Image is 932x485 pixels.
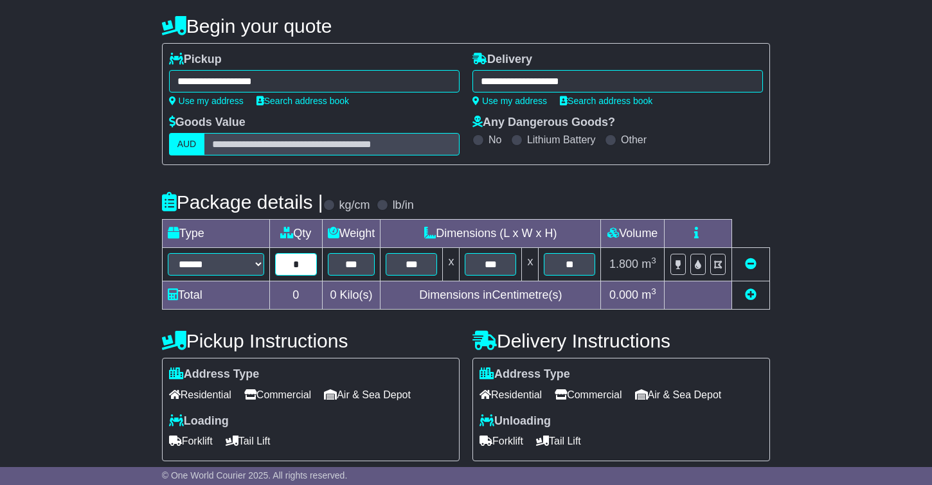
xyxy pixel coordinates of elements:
td: Dimensions (L x W x H) [381,220,601,248]
h4: Delivery Instructions [472,330,770,351]
td: Weight [322,220,381,248]
td: 0 [269,281,322,310]
span: m [641,288,656,301]
label: Any Dangerous Goods? [472,116,615,130]
label: lb/in [393,198,414,213]
h4: Begin your quote [162,15,771,37]
a: Remove this item [745,258,757,270]
sup: 3 [651,287,656,296]
td: Dimensions in Centimetre(s) [381,281,601,310]
span: © One World Courier 2025. All rights reserved. [162,470,348,481]
span: 0.000 [609,288,638,301]
span: Tail Lift [536,431,581,451]
label: Loading [169,414,229,428]
label: No [488,134,501,146]
span: 0 [330,288,337,301]
span: Forklift [169,431,213,451]
span: m [641,258,656,270]
span: 1.800 [609,258,638,270]
span: Residential [169,385,231,405]
span: Commercial [244,385,311,405]
a: Use my address [169,96,244,106]
label: Unloading [479,414,551,428]
span: Forklift [479,431,523,451]
td: x [522,248,539,281]
label: Address Type [169,367,260,382]
a: Use my address [472,96,547,106]
span: Tail Lift [226,431,271,451]
span: Air & Sea Depot [324,385,411,405]
a: Search address book [256,96,349,106]
td: x [443,248,460,281]
label: Lithium Battery [527,134,596,146]
td: Volume [601,220,665,248]
span: Commercial [555,385,622,405]
a: Add new item [745,288,757,301]
label: kg/cm [339,198,370,213]
h4: Package details | [162,191,323,213]
label: AUD [169,133,205,155]
label: Pickup [169,53,222,67]
span: Residential [479,385,542,405]
td: Kilo(s) [322,281,381,310]
label: Goods Value [169,116,246,130]
span: Air & Sea Depot [635,385,722,405]
label: Other [621,134,647,146]
label: Address Type [479,367,570,382]
td: Qty [269,220,322,248]
td: Total [162,281,269,310]
sup: 3 [651,256,656,265]
td: Type [162,220,269,248]
label: Delivery [472,53,532,67]
a: Search address book [560,96,652,106]
h4: Pickup Instructions [162,330,460,351]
